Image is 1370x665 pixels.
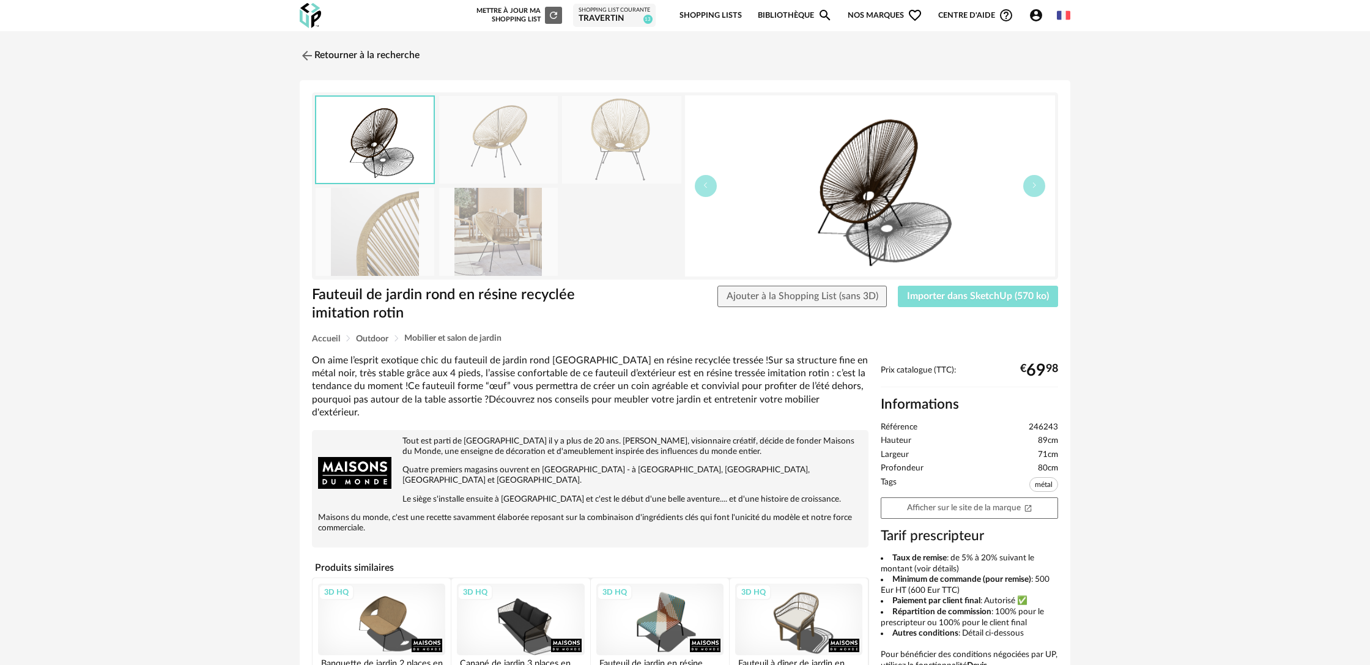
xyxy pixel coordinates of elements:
[881,527,1058,545] h3: Tarif prescripteur
[318,436,391,510] img: brand logo
[881,436,911,447] span: Hauteur
[474,7,562,24] div: Mettre à jour ma Shopping List
[892,575,1031,584] b: Minimum de commande (pour remise)
[1057,9,1070,22] img: fr
[300,42,420,69] a: Retourner à la recherche
[898,286,1058,308] button: Importer dans SketchUp (570 ko)
[318,513,862,533] p: Maisons du monde, c'est une recette savamment élaborée reposant sur la combinaison d'ingrédients ...
[999,8,1013,23] span: Help Circle Outline icon
[848,1,922,30] span: Nos marques
[881,628,1058,639] li: : Détail ci-dessous
[727,291,878,301] span: Ajouter à la Shopping List (sans 3D)
[892,554,947,562] b: Taux de remise
[881,450,909,461] span: Largeur
[457,584,493,600] div: 3D HQ
[1038,450,1058,461] span: 71cm
[892,596,980,605] b: Paiement par client final
[643,15,653,24] span: 13
[404,334,502,343] span: Mobilier et salon de jardin
[881,607,1058,628] li: : 100% pour le prescripteur ou 100% pour le client final
[300,48,314,63] img: svg+xml;base64,PHN2ZyB3aWR0aD0iMjQiIGhlaWdodD0iMjQiIHZpZXdCb3g9IjAgMCAyNCAyNCIgZmlsbD0ibm9uZSIgeG...
[316,97,434,183] img: thumbnail.png
[736,584,771,600] div: 3D HQ
[312,559,868,577] h4: Produits similaires
[439,96,558,184] img: fauteuil-de-jardin-rond-en-resine-recyclee-imitation-rotin-1000-15-38-246243_1.jpg
[881,422,917,433] span: Référence
[312,334,1058,343] div: Breadcrumb
[597,584,632,600] div: 3D HQ
[439,188,558,275] img: fauteuil-de-jardin-rond-en-resine-recyclee-imitation-rotin-1000-15-38-246243_6.jpg
[579,7,650,24] a: Shopping List courante travertin 13
[1020,366,1058,376] div: € 98
[679,1,742,30] a: Shopping Lists
[881,553,1058,574] li: : de 5% à 20% suivant le montant (voir détails)
[881,596,1058,607] li: : Autorisé ✅
[318,465,862,486] p: Quatre premiers magasins ouvrent en [GEOGRAPHIC_DATA] - à [GEOGRAPHIC_DATA], [GEOGRAPHIC_DATA], [...
[908,8,922,23] span: Heart Outline icon
[356,335,388,343] span: Outdoor
[318,494,862,505] p: Le siège s'installe ensuite à [GEOGRAPHIC_DATA] et c'est le début d'une belle aventure.... et d'u...
[881,497,1058,519] a: Afficher sur le site de la marqueOpen In New icon
[1038,463,1058,474] span: 80cm
[717,286,887,308] button: Ajouter à la Shopping List (sans 3D)
[319,584,354,600] div: 3D HQ
[881,477,897,495] span: Tags
[881,574,1058,596] li: : 500 Eur HT (600 Eur TTC)
[892,629,958,637] b: Autres conditions
[1029,8,1043,23] span: Account Circle icon
[548,12,559,18] span: Refresh icon
[881,365,1058,388] div: Prix catalogue (TTC):
[316,188,434,275] img: fauteuil-de-jardin-rond-en-resine-recyclee-imitation-rotin-1000-15-38-246243_3.jpg
[892,607,991,616] b: Répartition de commission
[685,95,1055,277] img: thumbnail.png
[312,354,868,419] div: On aime l’esprit exotique chic du fauteuil de jardin rond [GEOGRAPHIC_DATA] en résine recyclée tr...
[312,335,340,343] span: Accueil
[881,396,1058,414] h2: Informations
[881,463,924,474] span: Profondeur
[1029,422,1058,433] span: 246243
[579,7,650,14] div: Shopping List courante
[579,13,650,24] div: travertin
[1029,8,1049,23] span: Account Circle icon
[318,436,862,457] p: Tout est parti de [GEOGRAPHIC_DATA] il y a plus de 20 ans. [PERSON_NAME], visionnaire créatif, dé...
[907,291,1049,301] span: Importer dans SketchUp (570 ko)
[938,8,1013,23] span: Centre d'aideHelp Circle Outline icon
[312,286,616,323] h1: Fauteuil de jardin rond en résine recyclée imitation rotin
[1024,503,1032,511] span: Open In New icon
[818,8,832,23] span: Magnify icon
[758,1,832,30] a: BibliothèqueMagnify icon
[562,96,681,184] img: fauteuil-de-jardin-rond-en-resine-recyclee-imitation-rotin-1000-15-38-246243_2.jpg
[1026,366,1046,376] span: 69
[300,3,321,28] img: OXP
[1029,477,1058,492] span: métal
[1038,436,1058,447] span: 89cm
